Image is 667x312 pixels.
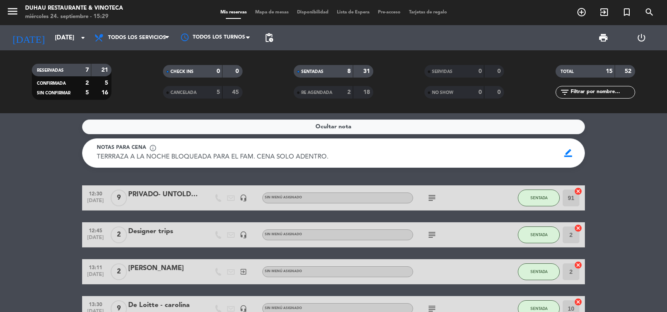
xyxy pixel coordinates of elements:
i: cancel [574,261,582,269]
strong: 52 [625,68,633,74]
span: print [598,33,608,43]
span: 12:45 [85,225,106,235]
div: PRIVADO- UNTOLD [PERSON_NAME] [128,189,199,200]
i: subject [427,193,437,203]
i: turned_in_not [622,7,632,17]
span: Disponibilidad [293,10,333,15]
strong: 16 [101,90,110,96]
span: 2 [111,226,127,243]
div: Duhau Restaurante & Vinoteca [25,4,123,13]
div: Designer trips [128,226,199,237]
span: SIN CONFIRMAR [37,91,70,95]
i: menu [6,5,19,18]
span: pending_actions [264,33,274,43]
strong: 0 [217,68,220,74]
i: exit_to_app [599,7,609,17]
span: 12:30 [85,188,106,198]
strong: 0 [497,68,502,74]
span: [DATE] [85,272,106,281]
span: [DATE] [85,235,106,244]
strong: 18 [363,89,372,95]
span: CONFIRMADA [37,81,66,86]
i: subject [427,230,437,240]
strong: 2 [85,80,89,86]
span: SENTADA [530,269,548,274]
span: 13:11 [85,262,106,272]
span: CANCELADA [171,91,196,95]
span: Notas para cena [97,144,146,152]
strong: 8 [347,68,351,74]
span: CHECK INS [171,70,194,74]
span: Pre-acceso [374,10,405,15]
span: Tarjetas de regalo [405,10,451,15]
strong: 5 [105,80,110,86]
strong: 15 [606,68,613,74]
i: search [644,7,654,17]
span: RE AGENDADA [301,91,332,95]
i: headset_mic [240,194,247,202]
i: filter_list [560,87,570,97]
button: menu [6,5,19,21]
span: SENTADA [530,195,548,200]
div: De Loitte - carolina [128,300,199,311]
span: 13:30 [85,299,106,309]
strong: 7 [85,67,89,73]
button: SENTADA [518,263,560,280]
span: SERVIDAS [432,70,452,74]
i: power_settings_new [636,33,646,43]
span: TOTAL [561,70,574,74]
i: cancel [574,187,582,195]
span: Sin menú asignado [265,196,302,199]
strong: 21 [101,67,110,73]
button: SENTADA [518,190,560,206]
strong: 0 [478,89,482,95]
span: Ocultar nota [315,122,352,132]
strong: 0 [497,89,502,95]
span: SENTADA [530,232,548,237]
strong: 0 [235,68,240,74]
span: Lista de Espera [333,10,374,15]
i: headset_mic [240,231,247,239]
strong: 45 [232,89,240,95]
div: miércoles 24. septiembre - 15:29 [25,13,123,21]
span: Sin menú asignado [265,270,302,273]
span: Todos los servicios [108,35,166,41]
i: add_circle_outline [577,7,587,17]
div: [PERSON_NAME] [128,263,199,274]
span: 2 [111,263,127,280]
div: LOG OUT [623,25,661,50]
i: cancel [574,224,582,232]
span: SENTADA [530,306,548,311]
span: Mapa de mesas [251,10,293,15]
strong: 2 [347,89,351,95]
span: SENTADAS [301,70,323,74]
strong: 31 [363,68,372,74]
span: TERRRAZA A LA NOCHE BLOQUEADA PARA EL FAM. CENA SOLO ADENTRO. [97,154,328,160]
span: Mis reservas [216,10,251,15]
i: arrow_drop_down [78,33,88,43]
span: NO SHOW [432,91,453,95]
input: Filtrar por nombre... [570,88,635,97]
span: 9 [111,190,127,206]
strong: 5 [217,89,220,95]
i: cancel [574,298,582,306]
span: [DATE] [85,198,106,208]
span: info_outline [149,144,157,152]
button: SENTADA [518,226,560,243]
span: border_color [560,145,577,161]
strong: 0 [478,68,482,74]
span: Sin menú asignado [265,233,302,236]
i: exit_to_app [240,268,247,276]
strong: 5 [85,90,89,96]
span: Sin menú asignado [265,307,302,310]
span: RESERVADAS [37,68,64,73]
i: [DATE] [6,29,51,47]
